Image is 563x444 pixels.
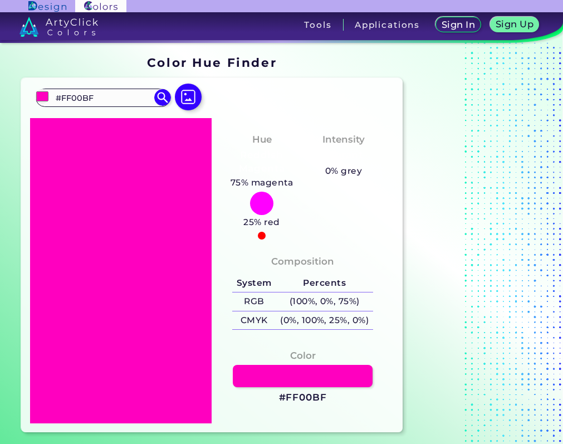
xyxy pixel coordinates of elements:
h5: 75% magenta [226,175,297,190]
h4: Composition [271,253,334,270]
h5: (100%, 0%, 75%) [276,292,373,311]
h5: Sign Up [497,20,532,28]
h3: Vibrant [320,149,368,162]
h5: (0%, 100%, 25%, 0%) [276,311,373,330]
a: Sign Up [492,18,536,32]
h3: Reddish Magenta [227,149,296,175]
h3: #FF00BF [279,391,327,404]
img: icon picture [175,84,202,110]
h4: Intensity [322,131,365,148]
h5: Sign In [443,21,473,29]
img: logo_artyclick_colors_white.svg [19,17,98,37]
a: Sign In [438,18,479,32]
img: ArtyClick Design logo [28,1,66,12]
h3: Applications [355,21,420,29]
h5: RGB [232,292,276,311]
h5: 0% grey [325,164,362,178]
h5: CMYK [232,311,276,330]
h4: Hue [252,131,272,148]
h1: Color Hue Finder [147,54,277,71]
img: icon search [154,89,171,106]
h5: Percents [276,274,373,292]
input: type color.. [51,90,155,105]
h4: Color [290,348,316,364]
h3: Tools [304,21,331,29]
h5: System [232,274,276,292]
h5: 25% red [239,215,285,230]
